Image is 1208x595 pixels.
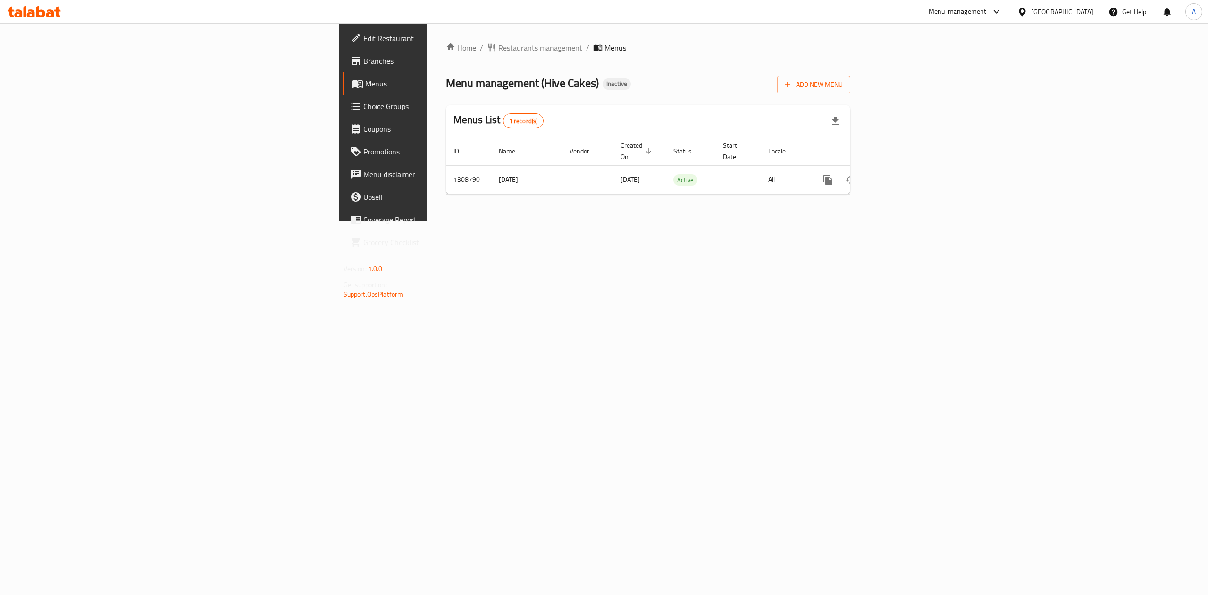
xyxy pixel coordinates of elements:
[499,145,528,157] span: Name
[343,231,541,254] a: Grocery Checklist
[929,6,987,17] div: Menu-management
[343,140,541,163] a: Promotions
[768,145,798,157] span: Locale
[363,237,533,248] span: Grocery Checklist
[824,110,847,132] div: Export file
[785,79,843,91] span: Add New Menu
[363,101,533,112] span: Choice Groups
[446,137,915,195] table: enhanced table
[343,208,541,231] a: Coverage Report
[365,78,533,89] span: Menus
[343,50,541,72] a: Branches
[363,123,533,135] span: Coupons
[603,78,631,90] div: Inactive
[453,113,544,128] h2: Menus List
[363,191,533,203] span: Upsell
[809,137,915,166] th: Actions
[363,55,533,67] span: Branches
[604,42,626,53] span: Menus
[363,146,533,157] span: Promotions
[363,169,533,180] span: Menu disclaimer
[817,169,839,191] button: more
[503,113,544,128] div: Total records count
[761,165,809,194] td: All
[603,80,631,88] span: Inactive
[343,95,541,118] a: Choice Groups
[368,263,383,275] span: 1.0.0
[839,169,862,191] button: Change Status
[715,165,761,194] td: -
[1192,7,1196,17] span: A
[363,214,533,225] span: Coverage Report
[363,33,533,44] span: Edit Restaurant
[344,263,367,275] span: Version:
[621,173,640,186] span: [DATE]
[673,175,697,186] span: Active
[344,288,403,300] a: Support.OpsPlatform
[453,145,471,157] span: ID
[344,279,387,291] span: Get support on:
[673,174,697,186] div: Active
[343,186,541,208] a: Upsell
[503,117,544,126] span: 1 record(s)
[673,145,704,157] span: Status
[777,76,850,93] button: Add New Menu
[1031,7,1093,17] div: [GEOGRAPHIC_DATA]
[586,42,589,53] li: /
[343,27,541,50] a: Edit Restaurant
[343,163,541,186] a: Menu disclaimer
[570,145,602,157] span: Vendor
[343,118,541,140] a: Coupons
[621,140,654,162] span: Created On
[446,42,850,53] nav: breadcrumb
[723,140,749,162] span: Start Date
[343,72,541,95] a: Menus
